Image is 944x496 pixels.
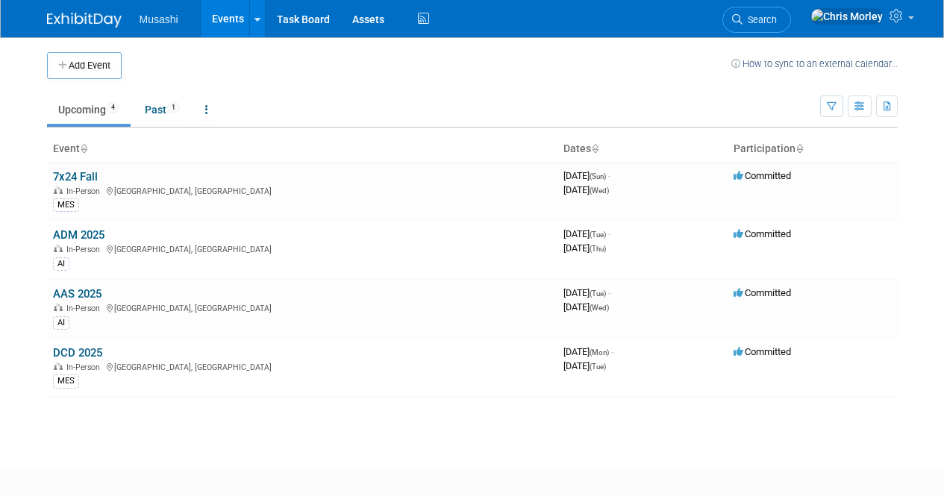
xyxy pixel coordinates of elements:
a: Sort by Participation Type [795,142,803,154]
div: MES [53,198,79,212]
img: In-Person Event [54,245,63,252]
a: How to sync to an external calendar... [731,58,898,69]
span: (Sun) [590,172,606,180]
a: Past1 [134,95,191,124]
span: (Mon) [590,348,609,357]
img: ExhibitDay [47,13,122,28]
span: (Tue) [590,362,606,371]
span: - [611,346,613,357]
span: In-Person [66,362,104,372]
span: Committed [734,346,791,357]
span: (Thu) [590,245,606,253]
div: [GEOGRAPHIC_DATA], [GEOGRAPHIC_DATA] [53,184,551,196]
img: In-Person Event [54,304,63,311]
a: Sort by Start Date [591,142,598,154]
th: Dates [557,136,728,162]
span: Committed [734,170,791,181]
span: - [608,287,610,298]
div: [GEOGRAPHIC_DATA], [GEOGRAPHIC_DATA] [53,301,551,313]
a: 7x24 Fall [53,170,98,183]
th: Event [47,136,557,162]
span: 4 [107,102,119,113]
a: Search [722,7,791,33]
span: [DATE] [563,346,613,357]
span: (Tue) [590,230,606,239]
span: [DATE] [563,301,609,313]
button: Add Event [47,52,122,79]
span: - [608,170,610,181]
span: Committed [734,228,791,239]
a: DCD 2025 [53,346,102,360]
a: Upcoming4 [47,95,131,124]
span: (Tue) [590,289,606,298]
span: Musashi [140,13,178,25]
span: [DATE] [563,242,606,254]
span: - [608,228,610,239]
div: [GEOGRAPHIC_DATA], [GEOGRAPHIC_DATA] [53,360,551,372]
a: AAS 2025 [53,287,101,301]
th: Participation [728,136,898,162]
span: Search [743,14,777,25]
span: [DATE] [563,228,610,239]
a: Sort by Event Name [80,142,87,154]
img: In-Person Event [54,362,63,370]
span: [DATE] [563,170,610,181]
span: In-Person [66,186,104,196]
span: [DATE] [563,184,609,195]
span: (Wed) [590,304,609,312]
span: In-Person [66,245,104,254]
span: Committed [734,287,791,298]
img: In-Person Event [54,186,63,194]
span: In-Person [66,304,104,313]
img: Chris Morley [810,8,884,25]
div: AI [53,316,69,330]
span: [DATE] [563,360,606,371]
span: 1 [167,102,180,113]
div: AI [53,257,69,271]
span: [DATE] [563,287,610,298]
div: MES [53,374,79,388]
div: [GEOGRAPHIC_DATA], [GEOGRAPHIC_DATA] [53,242,551,254]
a: ADM 2025 [53,228,104,242]
span: (Wed) [590,186,609,195]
